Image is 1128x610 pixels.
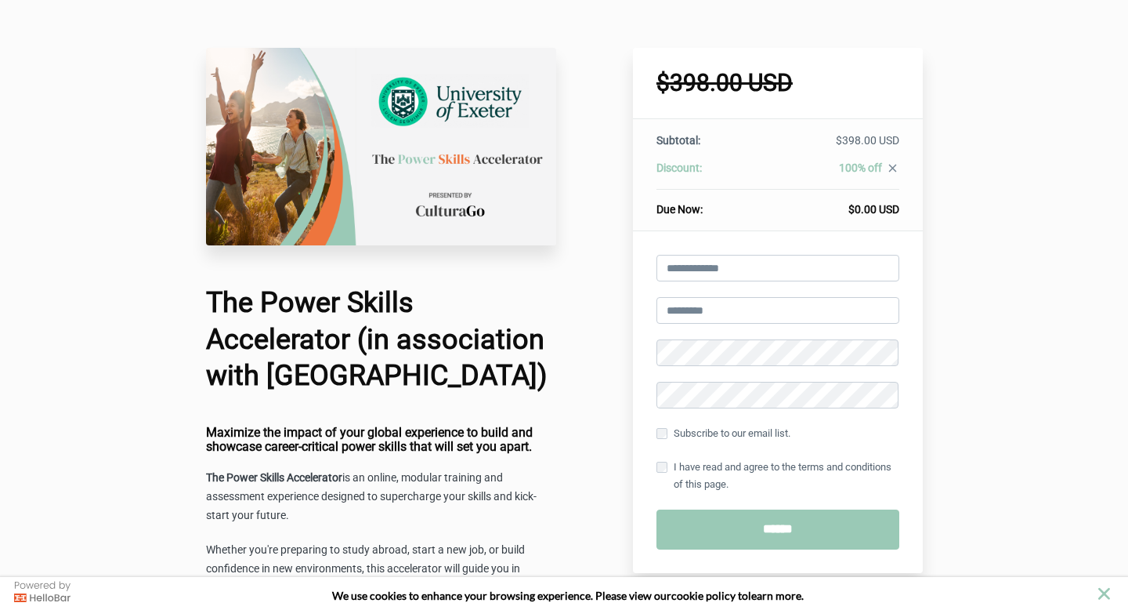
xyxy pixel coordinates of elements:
[332,589,671,602] span: We use cookies to enhance your browsing experience. Please view our
[656,462,667,473] input: I have read and agree to the terms and conditions of this page.
[656,160,758,190] th: Discount:
[656,428,667,439] input: Subscribe to our email list.
[882,162,899,179] a: close
[748,589,804,602] span: learn more.
[206,471,342,484] strong: The Power Skills Accelerator
[656,71,899,95] h1: $398.00 USD
[848,203,899,216] span: $0.00 USD
[656,459,899,493] label: I have read and agree to the terms and conditions of this page.
[656,190,758,218] th: Due Now:
[206,469,557,525] p: is an online, modular training and assessment experience designed to supercharge your skills and ...
[206,48,557,245] img: 83720c0-6e26-5801-a5d4-42ecd71128a7_University_of_Exeter_Checkout_Page.png
[206,426,557,453] h4: Maximize the impact of your global experience to build and showcase career-critical power skills ...
[738,589,748,602] strong: to
[671,589,736,602] a: cookie policy
[206,285,557,394] h1: The Power Skills Accelerator (in association with [GEOGRAPHIC_DATA])
[758,133,898,160] td: $398.00 USD
[886,162,899,175] i: close
[839,162,882,174] span: 100% off
[656,134,700,147] span: Subtotal:
[206,541,557,597] p: Whether you're preparing to study abroad, start a new job, or build confidence in new environment...
[656,425,790,442] label: Subscribe to our email list.
[1094,584,1114,604] button: close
